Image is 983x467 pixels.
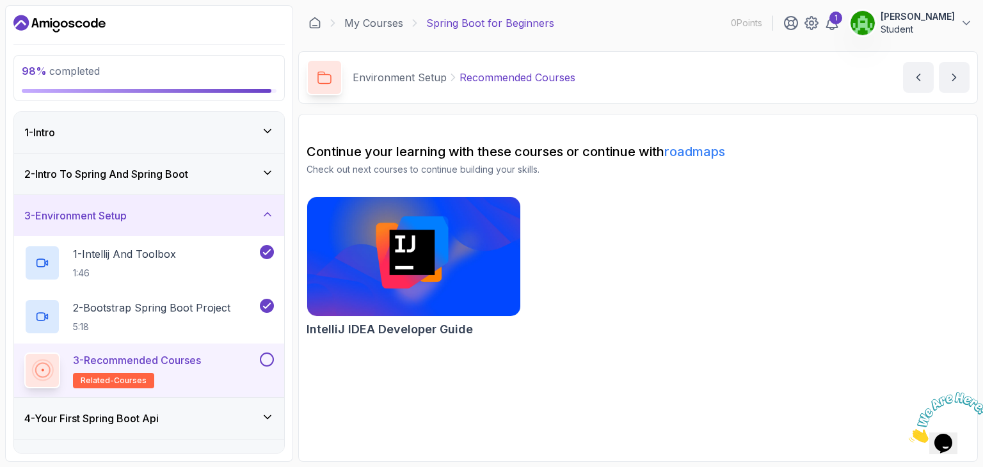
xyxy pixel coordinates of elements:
a: IntelliJ IDEA Developer Guide cardIntelliJ IDEA Developer Guide [307,196,521,338]
p: Check out next courses to continue building your skills. [307,163,970,176]
button: 1-Intro [14,112,284,153]
h3: 1 - Intro [24,125,55,140]
button: 1-Intellij And Toolbox1:46 [24,245,274,281]
button: 3-Recommended Coursesrelated-courses [24,352,274,388]
span: 98 % [22,65,47,77]
a: My Courses [344,15,403,31]
h2: Continue your learning with these courses or continue with [307,143,970,161]
h3: 2 - Intro To Spring And Spring Boot [24,166,188,182]
p: 0 Points [731,17,762,29]
a: 1 [824,15,840,31]
a: roadmaps [664,144,725,159]
div: 1 [829,12,842,24]
h2: IntelliJ IDEA Developer Guide [307,321,473,338]
p: Spring Boot for Beginners [426,15,554,31]
button: 4-Your First Spring Boot Api [14,398,284,439]
button: next content [939,62,970,93]
button: previous content [903,62,934,93]
p: 1 - Intellij And Toolbox [73,246,176,262]
img: Chat attention grabber [5,5,84,56]
span: completed [22,65,100,77]
iframe: chat widget [904,387,983,448]
img: IntelliJ IDEA Developer Guide card [307,197,520,316]
h3: 4 - Your First Spring Boot Api [24,411,159,426]
p: Recommended Courses [460,70,575,85]
button: 3-Environment Setup [14,195,284,236]
p: 2 - Bootstrap Spring Boot Project [73,300,230,315]
p: Environment Setup [353,70,447,85]
button: 2-Intro To Spring And Spring Boot [14,154,284,194]
p: 5:18 [73,321,230,333]
a: Dashboard [13,13,106,34]
p: 1:46 [73,267,176,280]
p: [PERSON_NAME] [881,10,955,23]
span: related-courses [81,376,147,386]
p: 3 - Recommended Courses [73,352,201,368]
a: Dashboard [308,17,321,29]
h3: 3 - Environment Setup [24,208,127,223]
button: user profile image[PERSON_NAME]Student [850,10,973,36]
button: 2-Bootstrap Spring Boot Project5:18 [24,299,274,335]
img: user profile image [851,11,875,35]
p: Student [881,23,955,36]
